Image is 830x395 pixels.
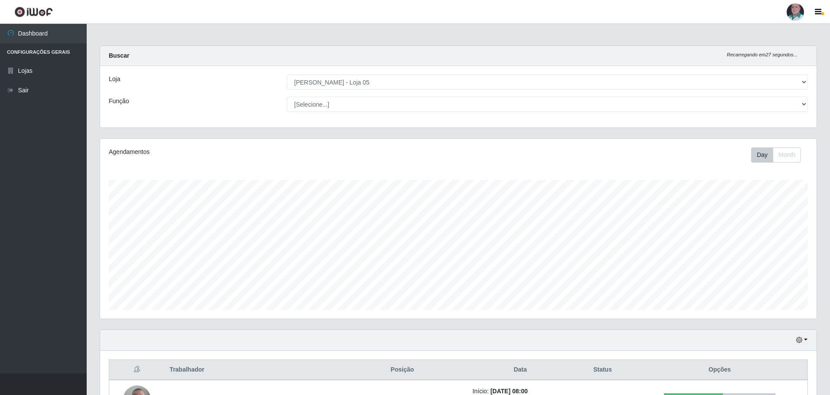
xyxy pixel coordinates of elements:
[164,360,337,380] th: Trabalhador
[751,147,808,163] div: Toolbar with button groups
[490,388,527,395] time: [DATE] 08:00
[109,52,129,59] strong: Buscar
[14,7,53,17] img: CoreUI Logo
[467,360,573,380] th: Data
[109,97,129,106] label: Função
[337,360,467,380] th: Posição
[727,52,797,57] i: Recarregando em 27 segundos...
[751,147,801,163] div: First group
[573,360,632,380] th: Status
[751,147,773,163] button: Day
[773,147,801,163] button: Month
[109,75,120,84] label: Loja
[632,360,808,380] th: Opções
[109,147,393,157] div: Agendamentos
